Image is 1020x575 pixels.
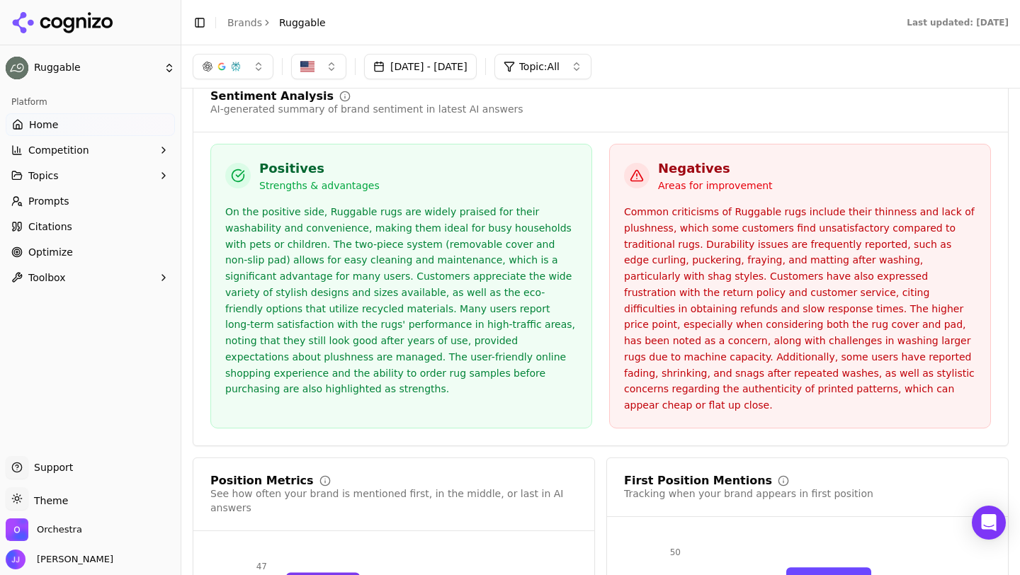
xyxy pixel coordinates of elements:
[972,506,1006,540] div: Open Intercom Messenger
[227,17,262,28] a: Brands
[259,159,380,178] h3: Positives
[624,475,772,486] div: First Position Mentions
[6,518,82,541] button: Open organization switcher
[6,518,28,541] img: Orchestra
[6,113,175,136] a: Home
[225,204,577,397] div: On the positive side, Ruggable rugs are widely praised for their washability and convenience, mak...
[364,54,477,79] button: [DATE] - [DATE]
[907,17,1009,28] div: Last updated: [DATE]
[670,547,681,557] tspan: 50
[6,190,175,212] a: Prompts
[28,143,89,157] span: Competition
[519,59,560,74] span: Topic: All
[28,245,73,259] span: Optimize
[28,194,69,208] span: Prompts
[210,475,314,486] div: Position Metrics
[28,495,68,506] span: Theme
[28,169,59,183] span: Topics
[210,91,334,102] div: Sentiment Analysis
[6,164,175,187] button: Topics
[624,486,873,501] div: Tracking when your brand appears in first position
[28,220,72,234] span: Citations
[658,178,773,193] p: Areas for improvement
[34,62,158,74] span: Ruggable
[28,271,66,285] span: Toolbox
[300,59,314,74] img: US
[210,102,523,116] div: AI-generated summary of brand sentiment in latest AI answers
[6,139,175,161] button: Competition
[227,16,326,30] nav: breadcrumb
[6,57,28,79] img: Ruggable
[256,562,267,571] tspan: 47
[31,553,113,566] span: [PERSON_NAME]
[6,266,175,289] button: Toolbox
[259,178,380,193] p: Strengths & advantages
[6,550,25,569] img: Jeff Jensen
[28,460,73,474] span: Support
[37,523,82,536] span: Orchestra
[6,241,175,263] a: Optimize
[210,486,577,515] div: See how often your brand is mentioned first, in the middle, or last in AI answers
[624,204,976,414] div: Common criticisms of Ruggable rugs include their thinness and lack of plushness, which some custo...
[6,215,175,238] a: Citations
[29,118,58,132] span: Home
[6,550,113,569] button: Open user button
[658,159,773,178] h3: Negatives
[6,91,175,113] div: Platform
[279,16,326,30] span: Ruggable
